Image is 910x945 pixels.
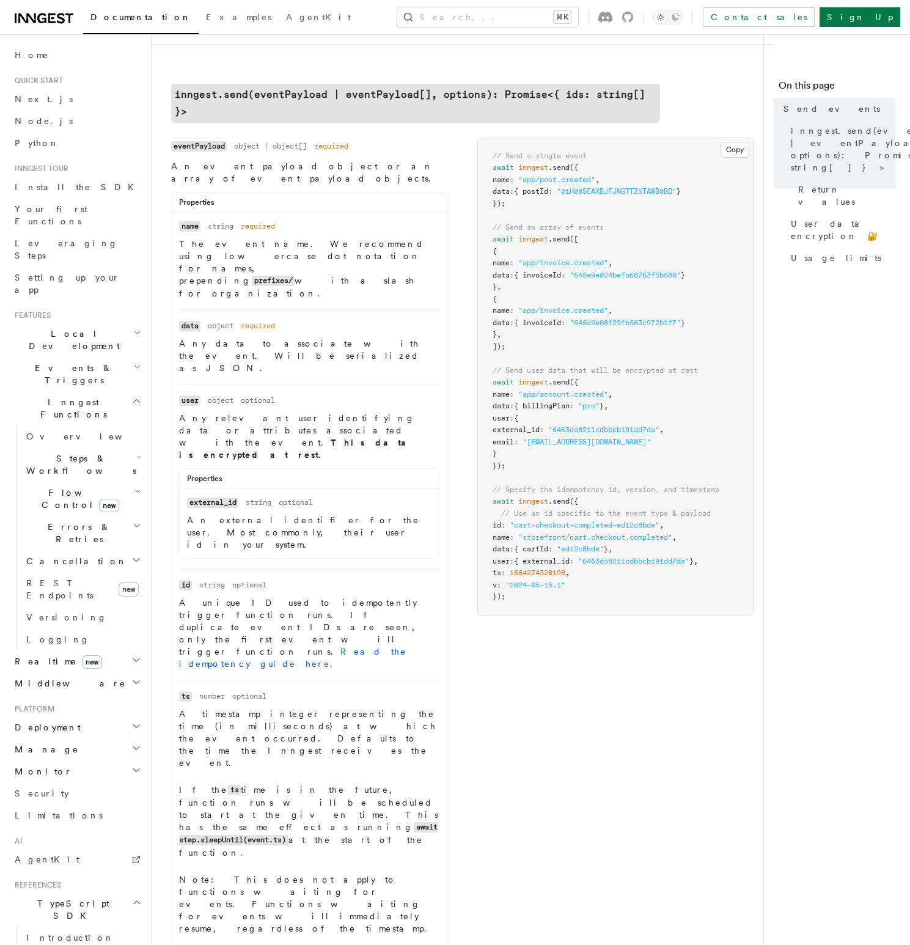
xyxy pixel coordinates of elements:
button: Search...⌘K [397,7,578,27]
a: REST Endpointsnew [21,572,144,606]
span: Manage [10,743,79,756]
p: A timestamp integer representing the time (in milliseconds) at which the event occurred. Defaults... [179,708,440,769]
a: Setting up your app [10,267,144,301]
div: Inngest Functions [10,425,144,650]
span: AI [10,836,23,846]
span: Python [15,138,59,148]
a: inngest.send(eventPayload | eventPayload[], options): Promise<{ ids: string[] }> [786,120,895,178]
a: Contact sales [703,7,815,27]
button: Middleware [10,672,144,694]
a: Return values [793,178,895,213]
a: Node.js [10,110,144,132]
dd: number [199,691,225,701]
a: Documentation [83,4,199,34]
span: Local Development [10,328,133,352]
span: TypeScript SDK [10,897,132,922]
a: Next.js [10,88,144,110]
span: AgentKit [15,855,79,864]
span: Cancellation [21,555,127,567]
span: Node.js [15,116,73,126]
span: Flow Control [21,487,134,511]
a: AgentKit [279,4,358,33]
button: Toggle dark mode [653,10,683,24]
a: Sign Up [820,7,900,27]
button: Deployment [10,716,144,738]
a: Overview [21,425,144,447]
a: Security [10,782,144,804]
span: Next.js [15,94,73,104]
code: ts [179,691,192,702]
span: Realtime [10,655,102,667]
dd: optional [232,691,266,701]
span: Install the SDK [15,182,141,192]
span: Logging [26,634,90,644]
a: Leveraging Steps [10,232,144,267]
span: new [99,499,119,512]
a: AgentKit [10,848,144,870]
span: Usage limits [791,252,881,264]
span: new [119,582,139,597]
button: Steps & Workflows [21,447,144,482]
span: Inngest tour [10,164,68,174]
button: Flow Controlnew [21,482,144,516]
span: Overview [26,432,152,441]
a: Install the SDK [10,176,144,198]
span: User data encryption 🔐 [791,218,895,242]
span: Middleware [10,677,126,689]
span: Deployment [10,721,81,734]
button: TypeScript SDK [10,892,144,927]
button: Manage [10,738,144,760]
a: Send events [779,98,895,120]
span: Versioning [26,612,107,622]
span: AgentKit [286,12,351,22]
button: Monitor [10,760,144,782]
span: Errors & Retries [21,521,133,545]
button: Cancellation [21,550,144,572]
p: Note: This does not apply to functions waiting for events. Functions waiting for events will imme... [179,873,440,935]
h4: On this page [779,78,895,98]
p: If the time is in the future, function runs will be scheduled to start at the given time. This ha... [179,784,440,859]
span: Monitor [10,765,72,778]
a: Home [10,44,144,66]
span: Security [15,789,69,798]
a: Examples [199,4,279,33]
a: Read the idempotency guide here [179,647,406,669]
a: User data encryption 🔐 [786,213,895,247]
a: Logging [21,628,144,650]
a: Python [10,132,144,154]
span: Steps & Workflows [21,452,136,477]
span: Limitations [15,811,103,820]
code: ts [228,785,241,795]
span: new [82,655,102,669]
kbd: ⌘K [554,11,571,23]
span: Documentation [90,12,191,22]
span: Inngest Functions [10,396,132,421]
a: Usage limits [786,247,895,269]
span: Your first Functions [15,204,87,226]
a: Versioning [21,606,144,628]
span: Setting up your app [15,273,120,295]
span: }); [493,592,505,601]
span: Home [15,49,49,61]
span: Return values [798,183,895,208]
button: Realtimenew [10,650,144,672]
span: Examples [206,12,271,22]
a: Limitations [10,804,144,826]
span: REST Endpoints [26,578,94,600]
span: Leveraging Steps [15,238,118,260]
span: Features [10,311,51,320]
span: Send events [783,103,880,115]
a: Your first Functions [10,198,144,232]
span: Quick start [10,76,63,86]
button: Inngest Functions [10,391,144,425]
span: Platform [10,704,55,714]
span: References [10,880,61,890]
span: Events & Triggers [10,362,133,386]
p: A unique ID used to idempotently trigger function runs. If duplicate event IDs are seen, only the... [179,597,440,670]
button: Local Development [10,323,144,357]
button: Errors & Retries [21,516,144,550]
button: Events & Triggers [10,357,144,391]
span: Introduction [26,933,114,943]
